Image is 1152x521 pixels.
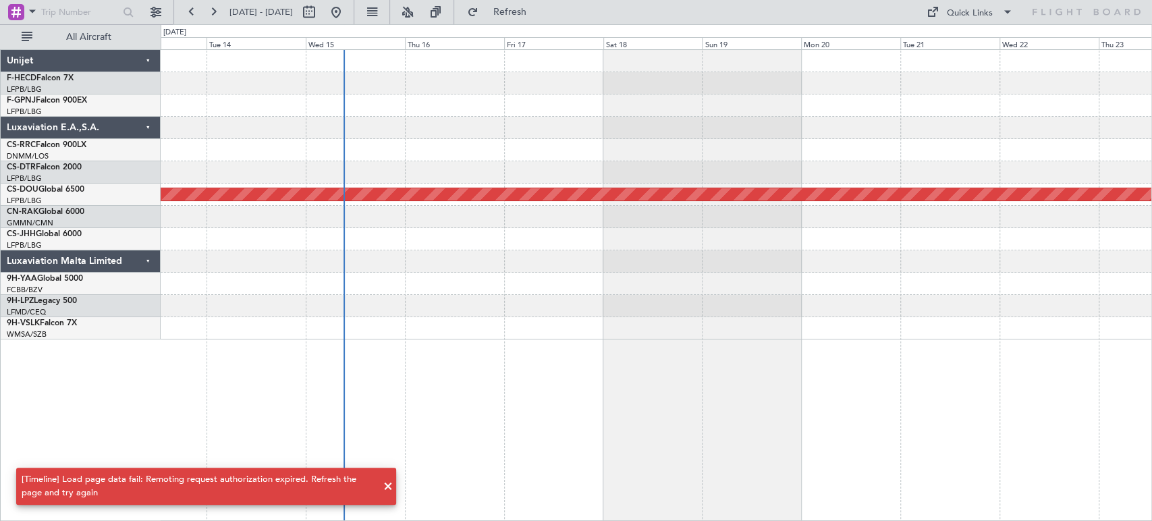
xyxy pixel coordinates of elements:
[7,275,83,283] a: 9H-YAAGlobal 5000
[7,319,40,327] span: 9H-VSLK
[7,240,42,250] a: LFPB/LBG
[207,37,306,49] div: Tue 14
[7,230,82,238] a: CS-JHHGlobal 6000
[7,329,47,339] a: WMSA/SZB
[7,297,77,305] a: 9H-LPZLegacy 500
[7,141,36,149] span: CS-RRC
[7,151,49,161] a: DNMM/LOS
[7,163,36,171] span: CS-DTR
[7,319,77,327] a: 9H-VSLKFalcon 7X
[504,37,603,49] div: Fri 17
[461,1,542,23] button: Refresh
[7,84,42,94] a: LFPB/LBG
[7,97,87,105] a: F-GPNJFalcon 900EX
[306,37,405,49] div: Wed 15
[7,196,42,206] a: LFPB/LBG
[405,37,504,49] div: Thu 16
[947,7,993,20] div: Quick Links
[7,285,43,295] a: FCBB/BZV
[801,37,900,49] div: Mon 20
[7,163,82,171] a: CS-DTRFalcon 2000
[7,74,74,82] a: F-HECDFalcon 7X
[702,37,801,49] div: Sun 19
[163,27,186,38] div: [DATE]
[7,141,86,149] a: CS-RRCFalcon 900LX
[7,173,42,184] a: LFPB/LBG
[7,218,53,228] a: GMMN/CMN
[7,275,37,283] span: 9H-YAA
[35,32,142,42] span: All Aircraft
[481,7,538,17] span: Refresh
[22,473,376,499] div: [Timeline] Load page data fail: Remoting request authorization expired. Refresh the page and try ...
[7,208,38,216] span: CN-RAK
[603,37,703,49] div: Sat 18
[7,97,36,105] span: F-GPNJ
[41,2,119,22] input: Trip Number
[7,186,84,194] a: CS-DOUGlobal 6500
[7,230,36,238] span: CS-JHH
[7,74,36,82] span: F-HECD
[15,26,146,48] button: All Aircraft
[7,107,42,117] a: LFPB/LBG
[7,186,38,194] span: CS-DOU
[229,6,293,18] span: [DATE] - [DATE]
[7,297,34,305] span: 9H-LPZ
[920,1,1020,23] button: Quick Links
[900,37,999,49] div: Tue 21
[7,307,46,317] a: LFMD/CEQ
[999,37,1099,49] div: Wed 22
[7,208,84,216] a: CN-RAKGlobal 6000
